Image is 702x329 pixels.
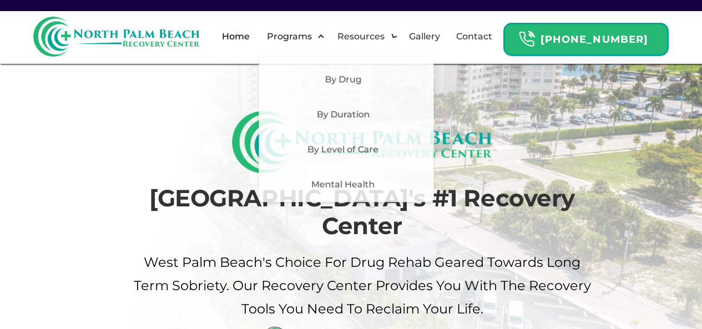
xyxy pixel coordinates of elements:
h1: [GEOGRAPHIC_DATA]'s #1 Recovery Center [132,184,593,240]
div: By Drug [259,62,434,97]
strong: [PHONE_NUMBER] [541,33,648,45]
div: Programs [264,30,315,43]
a: Contact [450,19,499,54]
p: West palm beach's Choice For drug Rehab Geared Towards Long term sobriety. Our Recovery Center pr... [132,251,593,321]
img: Header Calendar Icons [518,31,535,48]
a: Home [215,19,256,54]
a: Header Calendar Icons[PHONE_NUMBER] [503,17,669,56]
div: Mental Health [259,167,434,202]
div: Resources [328,19,401,54]
div: By Duration [266,108,421,122]
div: Resources [335,30,387,43]
div: By Drug [266,73,421,87]
nav: Programs [259,57,434,202]
a: Gallery [402,19,447,54]
div: Mental Health [266,178,421,191]
div: By Level of Care [266,143,421,156]
div: Programs [257,19,328,54]
img: North Palm Beach Recovery Logo (Rectangle) [232,111,492,173]
div: By Level of Care [259,132,434,167]
div: By Duration [259,97,434,132]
